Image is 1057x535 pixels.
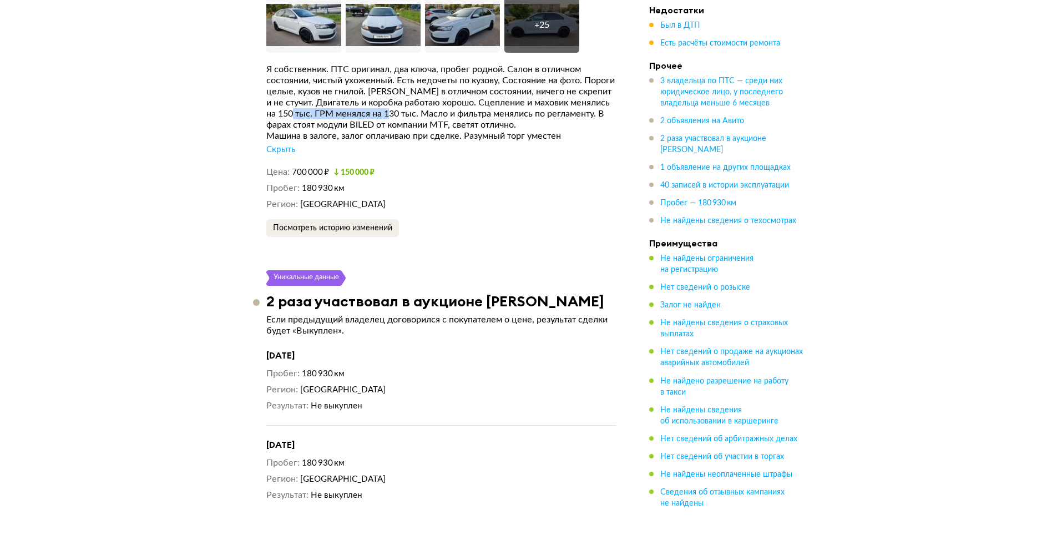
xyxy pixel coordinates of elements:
[266,130,616,142] div: Машина в залоге, залог оплачиваю при сделке. Разумный торг уместен
[660,22,700,29] span: Был в ДТП
[300,386,386,394] span: [GEOGRAPHIC_DATA]
[660,348,803,367] span: Нет сведений о продаже на аукционах аварийных автомобилей
[660,406,778,425] span: Не найдены сведения об использовании в каршеринге
[300,475,386,483] span: [GEOGRAPHIC_DATA]
[266,219,399,237] button: Посмотреть историю изменений
[660,488,785,507] span: Сведения об отзывных кампаниях не найдены
[660,181,789,189] span: 40 записей в истории эксплуатации
[660,452,784,460] span: Нет сведений об участии в торгах
[660,301,721,309] span: Залог не найден
[266,292,604,310] h3: 2 раза участвовал в аукционе [PERSON_NAME]
[649,238,805,249] h4: Преимущества
[311,402,362,410] span: Не выкуплен
[660,377,788,396] span: Не найдено разрешение на работу в такси
[660,435,797,442] span: Нет сведений об арбитражных делах
[300,200,386,209] span: [GEOGRAPHIC_DATA]
[311,491,362,499] span: Не выкуплен
[266,183,300,194] dt: Пробег
[266,64,616,130] div: Я собственник. ПТС оригинал, два ключа, пробег родной. Салон в отличном состоянии, чистый ухоженн...
[660,77,783,107] span: 3 владельца по ПТС — среди них юридическое лицо, у последнего владельца меньше 6 месяцев
[660,39,780,47] span: Есть расчёты стоимости ремонта
[266,368,300,380] dt: Пробег
[660,117,744,125] span: 2 объявления на Авито
[660,319,788,338] span: Не найдены сведения о страховых выплатах
[660,470,792,478] span: Не найдены неоплаченные штрафы
[660,164,791,171] span: 1 объявление на других площадках
[266,314,616,336] p: Если предыдущий владелец договорился с покупателем о цене, результат сделки будет «Выкуплен».
[302,459,345,467] span: 180 930 км
[266,384,298,396] dt: Регион
[292,168,329,176] span: 700 000 ₽
[266,489,308,501] dt: Результат
[266,439,616,451] h4: [DATE]
[660,199,736,207] span: Пробег — 180 930 км
[266,166,290,178] dt: Цена
[266,144,295,155] div: Скрыть
[266,199,298,210] dt: Регион
[266,457,300,469] dt: Пробег
[273,270,340,286] div: Уникальные данные
[534,19,549,31] div: + 25
[266,400,308,412] dt: Результат
[266,350,616,361] h4: [DATE]
[302,370,345,378] span: 180 930 км
[333,169,375,176] small: 150 000 ₽
[649,4,805,16] h4: Недостатки
[660,255,753,274] span: Не найдены ограничения на регистрацию
[266,473,298,485] dt: Регион
[649,60,805,71] h4: Прочее
[660,217,796,225] span: Не найдены сведения о техосмотрах
[302,184,345,193] span: 180 930 км
[660,284,750,291] span: Нет сведений о розыске
[273,224,392,232] span: Посмотреть историю изменений
[660,135,766,154] span: 2 раза участвовал в аукционе [PERSON_NAME]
